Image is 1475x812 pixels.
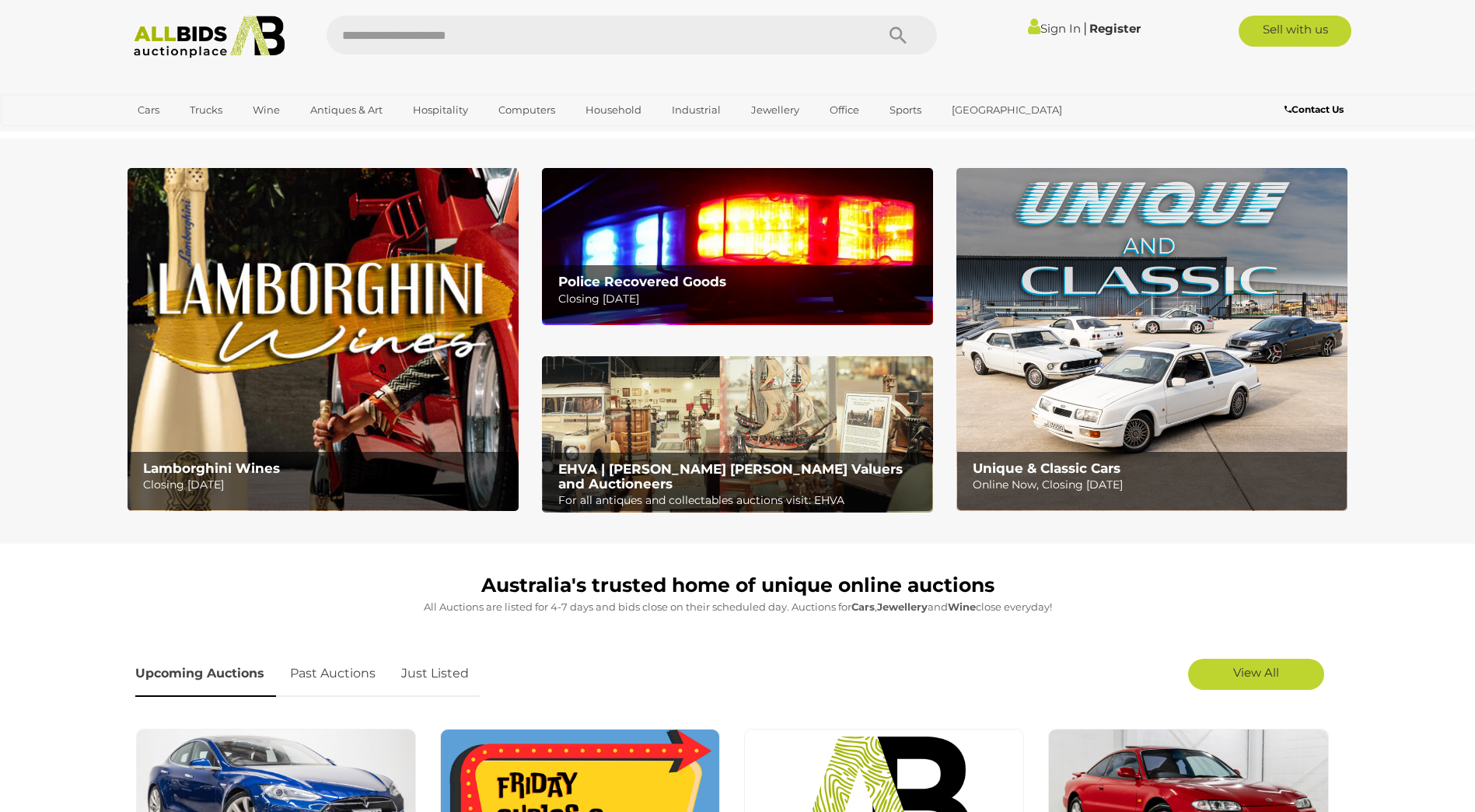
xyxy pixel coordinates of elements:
[662,97,731,123] a: Industrial
[877,600,928,613] strong: Jewellery
[542,168,933,324] img: Police Recovered Goods
[942,97,1072,123] a: [GEOGRAPHIC_DATA]
[135,651,276,697] a: Upcoming Auctions
[1083,19,1087,37] span: |
[741,97,809,123] a: Jewellery
[575,97,652,123] a: Household
[851,600,875,613] strong: Cars
[542,356,933,513] img: EHVA | Evans Hastings Valuers and Auctioneers
[128,97,170,123] a: Cars
[558,491,924,510] p: For all antiques and collectables auctions visit: EHVA
[128,168,519,511] a: Lamborghini Wines Lamborghini Wines Closing [DATE]
[1239,16,1351,47] a: Sell with us
[488,97,565,123] a: Computers
[1188,659,1324,690] a: View All
[125,16,294,58] img: Allbids.com.au
[143,475,509,495] p: Closing [DATE]
[135,575,1340,597] h1: Australia's trusted home of unique online auctions
[180,97,232,123] a: Trucks
[558,461,903,492] b: EHVA | [PERSON_NAME] [PERSON_NAME] Valuers and Auctioneers
[558,289,924,309] p: Closing [DATE]
[278,651,387,697] a: Past Auctions
[143,460,280,476] b: Lamborghini Wines
[1285,103,1344,115] b: Contact Us
[542,168,933,324] a: Police Recovered Goods Police Recovered Goods Closing [DATE]
[403,97,478,123] a: Hospitality
[558,274,726,289] b: Police Recovered Goods
[1233,665,1279,680] span: View All
[948,600,976,613] strong: Wine
[879,97,931,123] a: Sports
[956,168,1347,511] a: Unique & Classic Cars Unique & Classic Cars Online Now, Closing [DATE]
[973,460,1120,476] b: Unique & Classic Cars
[859,16,937,54] button: Search
[956,168,1347,511] img: Unique & Classic Cars
[135,598,1340,616] p: All Auctions are listed for 4-7 days and bids close on their scheduled day. Auctions for , and cl...
[1089,21,1141,36] a: Register
[820,97,869,123] a: Office
[1028,21,1081,36] a: Sign In
[390,651,481,697] a: Just Listed
[542,356,933,513] a: EHVA | Evans Hastings Valuers and Auctioneers EHVA | [PERSON_NAME] [PERSON_NAME] Valuers and Auct...
[243,97,290,123] a: Wine
[1285,101,1347,118] a: Contact Us
[300,97,393,123] a: Antiques & Art
[128,168,519,511] img: Lamborghini Wines
[973,475,1339,495] p: Online Now, Closing [DATE]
